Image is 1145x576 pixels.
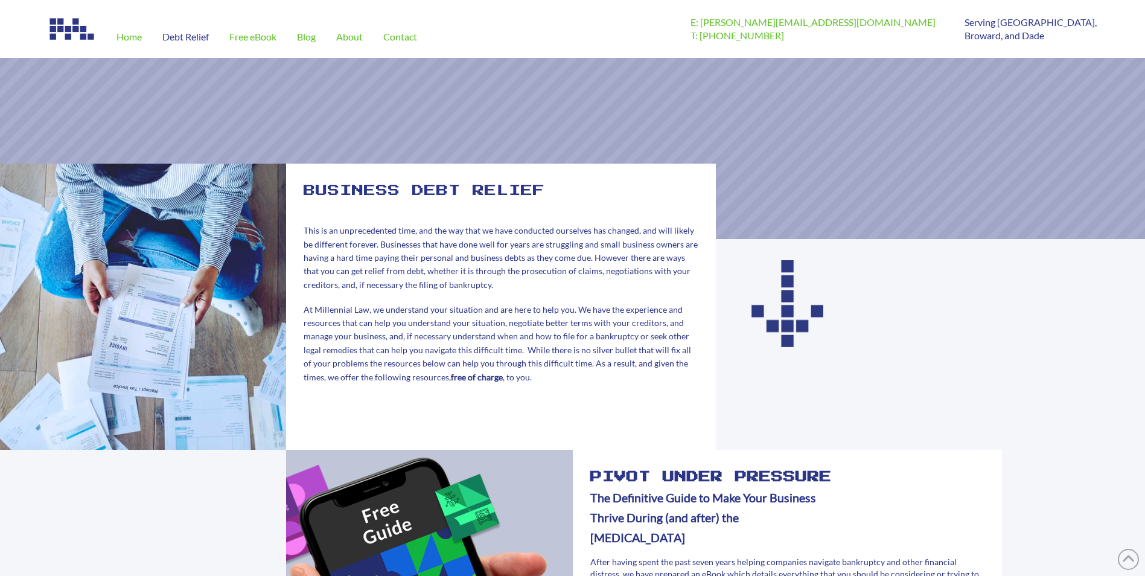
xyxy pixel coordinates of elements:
a: T: [PHONE_NUMBER] [691,30,784,41]
span: Blog [297,32,316,42]
a: Debt Relief [152,16,219,58]
p: Serving [GEOGRAPHIC_DATA], Broward, and Dade [965,16,1097,43]
span: At Millennial Law, we understand your situation and are here to help you. We have the experience ... [304,304,691,382]
b: The Definitive Guide to Make Your Business Thrive During (and after) the [MEDICAL_DATA] [590,491,816,545]
a: Free eBook [219,16,287,58]
a: Back to Top [1118,549,1139,570]
a: E: [PERSON_NAME][EMAIL_ADDRESS][DOMAIN_NAME] [691,16,936,28]
span: Contact [383,32,417,42]
span: About [336,32,363,42]
b: free of charge [451,372,503,382]
span: , to you. [503,372,532,382]
span: Home [116,32,142,42]
a: Blog [287,16,326,58]
a: Home [106,16,152,58]
a: About [326,16,373,58]
img: Image [48,16,97,42]
h2: Business debt relief [304,181,545,201]
span: Free eBook [229,32,276,42]
span: Debt Relief [162,32,209,42]
b: Pivot Under Pressure [590,471,832,483]
a: Contact [373,16,427,58]
span: This is an unprecedented time, and the way that we have conducted ourselves has changed, and will... [304,225,698,290]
